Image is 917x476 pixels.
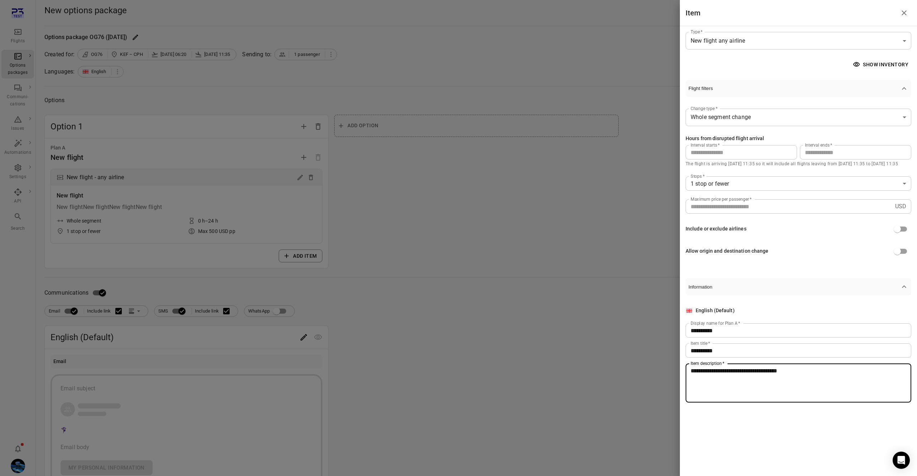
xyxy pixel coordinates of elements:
button: Flight filters [686,80,911,97]
div: Open Intercom Messenger [893,452,910,469]
span: Whole segment change [691,113,900,122]
div: Hours from disrupted flight arrival [686,135,764,143]
div: Allow origin and destination change [686,247,769,255]
label: Interval ends [805,142,832,148]
label: Item description [691,360,724,366]
label: Stops [691,173,705,179]
label: Maximum price per passenger [691,196,752,202]
h1: Item [686,7,701,19]
div: 1 stop or fewer [686,176,911,191]
span: New flight any airline [691,37,900,45]
button: Close drawer [897,6,911,20]
div: Flight filters [686,97,911,270]
button: Information [686,278,911,295]
span: Flight filters [688,86,900,91]
div: Flight filters [686,295,911,414]
span: Information [688,284,900,290]
label: Type [691,29,703,35]
label: Item title [691,340,710,346]
div: English (Default) [696,307,735,315]
p: The flight is arriving [DATE] 11:35 so it will include all flights leaving from [DATE] 11:35 to [... [686,161,911,168]
label: Change type [691,105,717,111]
label: Interval starts [691,142,720,148]
button: Show inventory [851,58,911,71]
div: Include or exclude airlines [686,225,746,233]
p: USD [895,202,906,211]
label: Display name for Plan A [691,320,740,326]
